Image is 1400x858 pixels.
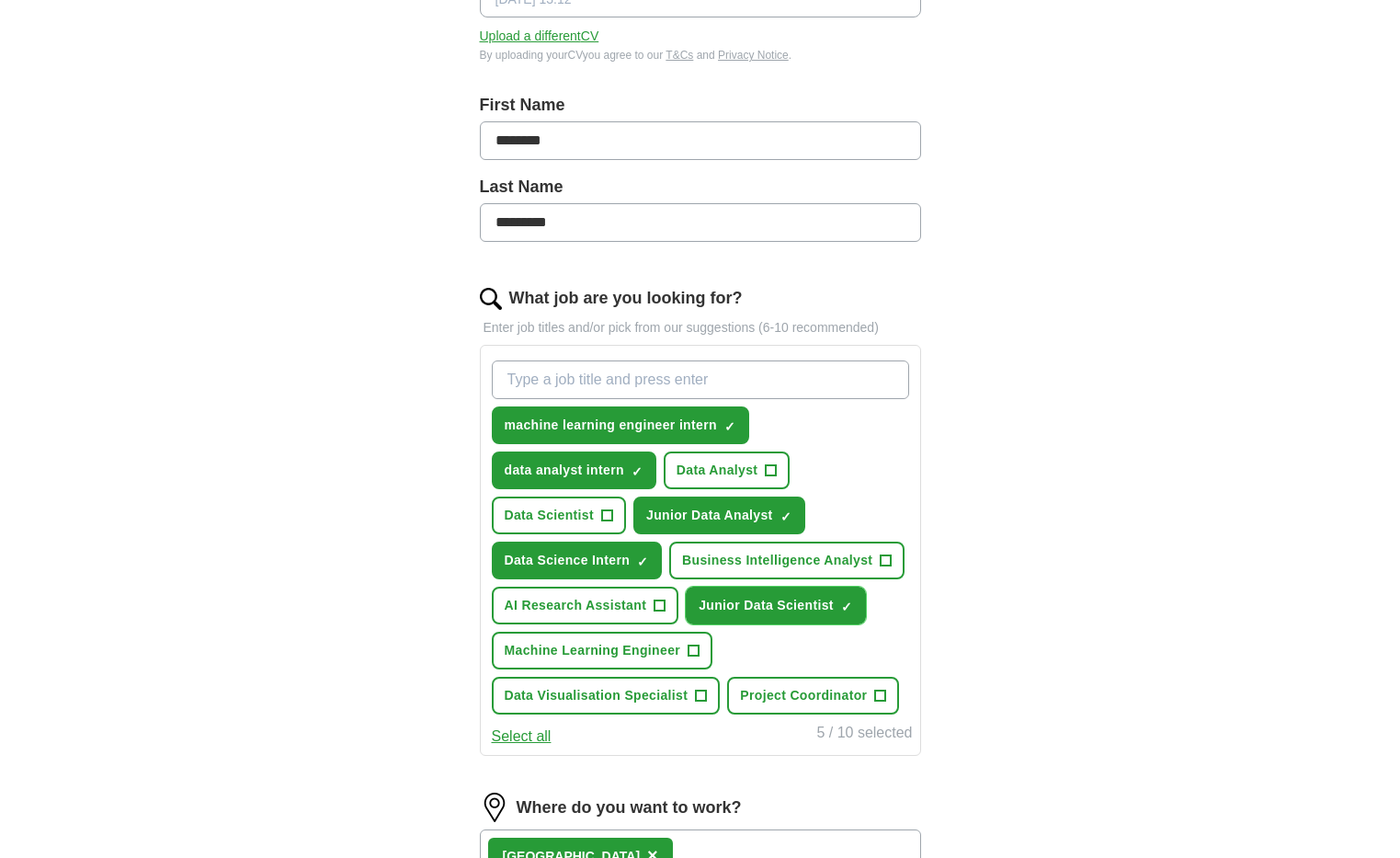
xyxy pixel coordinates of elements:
div: 5 / 10 selected [816,722,912,748]
button: Upload a differentCV [480,27,599,46]
label: What job are you looking for? [509,286,743,311]
span: machine learning engineer intern [505,416,717,435]
div: By uploading your CV you agree to our and . [480,47,921,63]
button: machine learning engineer intern✓ [492,406,749,444]
a: Privacy Notice [718,49,789,62]
input: Type a job title and press enter [492,360,909,399]
label: First Name [480,93,921,118]
button: Junior Data Analyst✓ [633,497,805,534]
span: Data Science Intern [505,551,631,570]
span: Data Scientist [505,506,595,525]
button: Select all [492,726,552,748]
button: Project Coordinator [727,677,899,715]
span: ✓ [637,555,648,569]
button: AI Research Assistant [492,587,679,624]
span: Data Visualisation Specialist [505,686,689,705]
button: Data Analyst [664,452,791,489]
button: Data Scientist [492,497,627,534]
span: Business Intelligence Analyst [682,551,872,570]
button: data analyst intern✓ [492,452,656,489]
span: data analyst intern [505,461,624,480]
span: Machine Learning Engineer [505,641,681,660]
img: search.png [480,288,502,310]
button: Machine Learning Engineer [492,632,713,669]
label: Last Name [480,175,921,200]
button: Data Visualisation Specialist [492,677,721,715]
span: ✓ [780,509,791,524]
label: Where do you want to work? [517,795,742,820]
span: Project Coordinator [740,686,867,705]
p: Enter job titles and/or pick from our suggestions (6-10 recommended) [480,318,921,337]
button: Business Intelligence Analyst [669,542,905,579]
span: Junior Data Scientist [699,596,834,615]
span: ✓ [632,464,643,479]
img: location.png [480,793,509,822]
span: ✓ [724,419,735,434]
a: T&Cs [666,49,693,62]
button: Junior Data Scientist✓ [686,587,866,624]
span: ✓ [841,600,852,614]
span: Junior Data Analyst [646,506,773,525]
span: AI Research Assistant [505,596,647,615]
button: Data Science Intern✓ [492,542,663,579]
span: Data Analyst [677,461,758,480]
